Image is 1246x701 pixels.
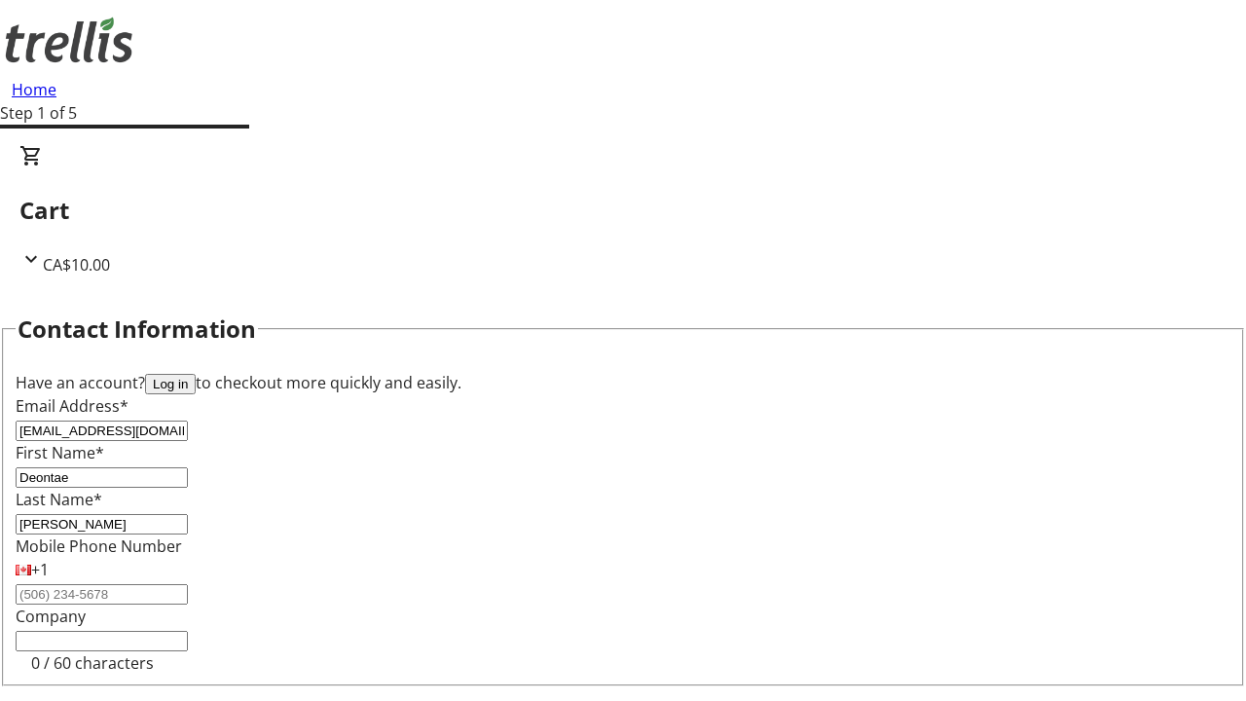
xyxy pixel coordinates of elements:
[16,606,86,627] label: Company
[16,395,128,417] label: Email Address*
[16,489,102,510] label: Last Name*
[43,254,110,276] span: CA$10.00
[16,371,1230,394] div: Have an account? to checkout more quickly and easily.
[18,312,256,347] h2: Contact Information
[16,535,182,557] label: Mobile Phone Number
[19,193,1227,228] h2: Cart
[16,442,104,463] label: First Name*
[31,652,154,674] tr-character-limit: 0 / 60 characters
[16,584,188,605] input: (506) 234-5678
[19,144,1227,277] div: CartCA$10.00
[145,374,196,394] button: Log in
